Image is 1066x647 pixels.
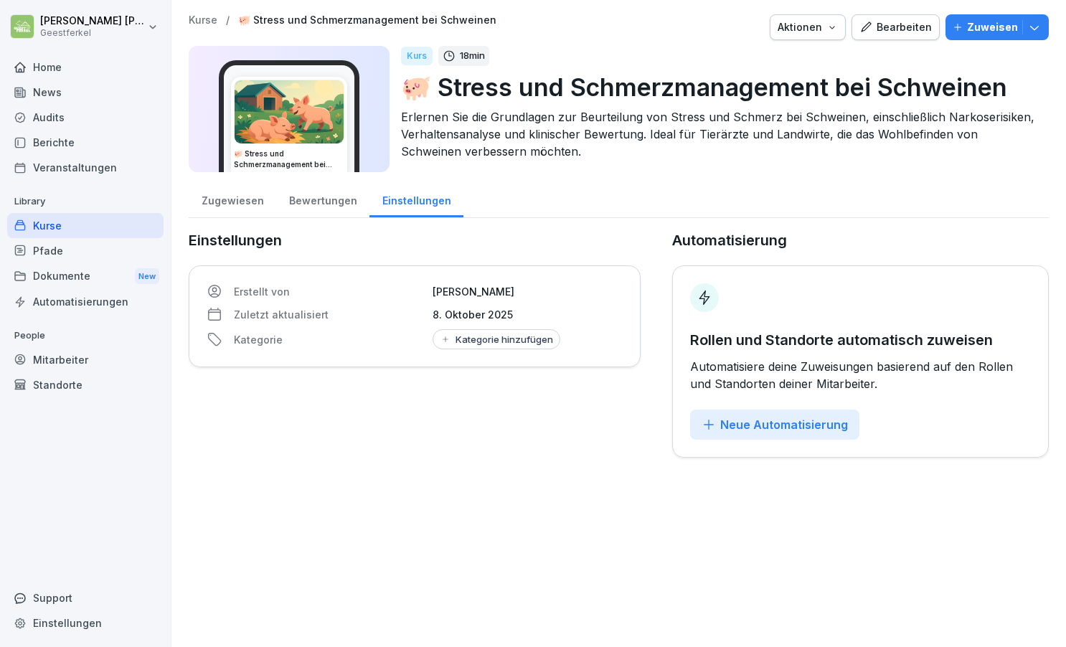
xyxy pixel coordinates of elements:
[226,14,230,27] p: /
[440,334,553,345] div: Kategorie hinzufügen
[702,417,848,433] div: Neue Automatisierung
[189,230,641,251] p: Einstellungen
[7,324,164,347] p: People
[945,14,1049,40] button: Zuweisen
[189,181,276,217] a: Zugewiesen
[369,181,463,217] a: Einstellungen
[690,358,1031,392] p: Automatisiere deine Zuweisungen basierend auf den Rollen und Standorten deiner Mitarbeiter.
[7,213,164,238] a: Kurse
[859,19,932,35] div: Bearbeiten
[7,263,164,290] div: Dokumente
[690,329,1031,351] p: Rollen und Standorte automatisch zuweisen
[7,289,164,314] a: Automatisierungen
[460,49,485,63] p: 18 min
[235,80,344,143] img: m9yrsh2xoza3x1rh6ep4072s.png
[433,284,623,299] p: [PERSON_NAME]
[433,329,560,349] button: Kategorie hinzufügen
[7,155,164,180] a: Veranstaltungen
[433,307,623,322] p: 8. Oktober 2025
[40,28,145,38] p: Geestferkel
[7,80,164,105] a: News
[7,130,164,155] a: Berichte
[401,47,433,65] div: Kurs
[7,372,164,397] a: Standorte
[189,14,217,27] a: Kurse
[7,105,164,130] a: Audits
[672,230,787,251] p: Automatisierung
[852,14,940,40] button: Bearbeiten
[7,347,164,372] a: Mitarbeiter
[967,19,1018,35] p: Zuweisen
[7,585,164,610] div: Support
[135,268,159,285] div: New
[234,284,424,299] p: Erstellt von
[7,190,164,213] p: Library
[401,108,1037,160] p: Erlernen Sie die Grundlagen zur Beurteilung von Stress und Schmerz bei Schweinen, einschließlich ...
[7,55,164,80] a: Home
[238,14,496,27] a: 🐖 Stress und Schmerzmanagement bei Schweinen
[234,307,424,322] p: Zuletzt aktualisiert
[7,238,164,263] a: Pfade
[234,148,344,170] h3: 🐖 Stress und Schmerzmanagement bei Schweinen
[276,181,369,217] a: Bewertungen
[7,610,164,636] a: Einstellungen
[40,15,145,27] p: [PERSON_NAME] [PERSON_NAME]
[7,263,164,290] a: DokumenteNew
[234,332,424,347] p: Kategorie
[778,19,838,35] div: Aktionen
[770,14,846,40] button: Aktionen
[401,69,1037,105] p: 🐖 Stress und Schmerzmanagement bei Schweinen
[690,410,859,440] button: Neue Automatisierung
